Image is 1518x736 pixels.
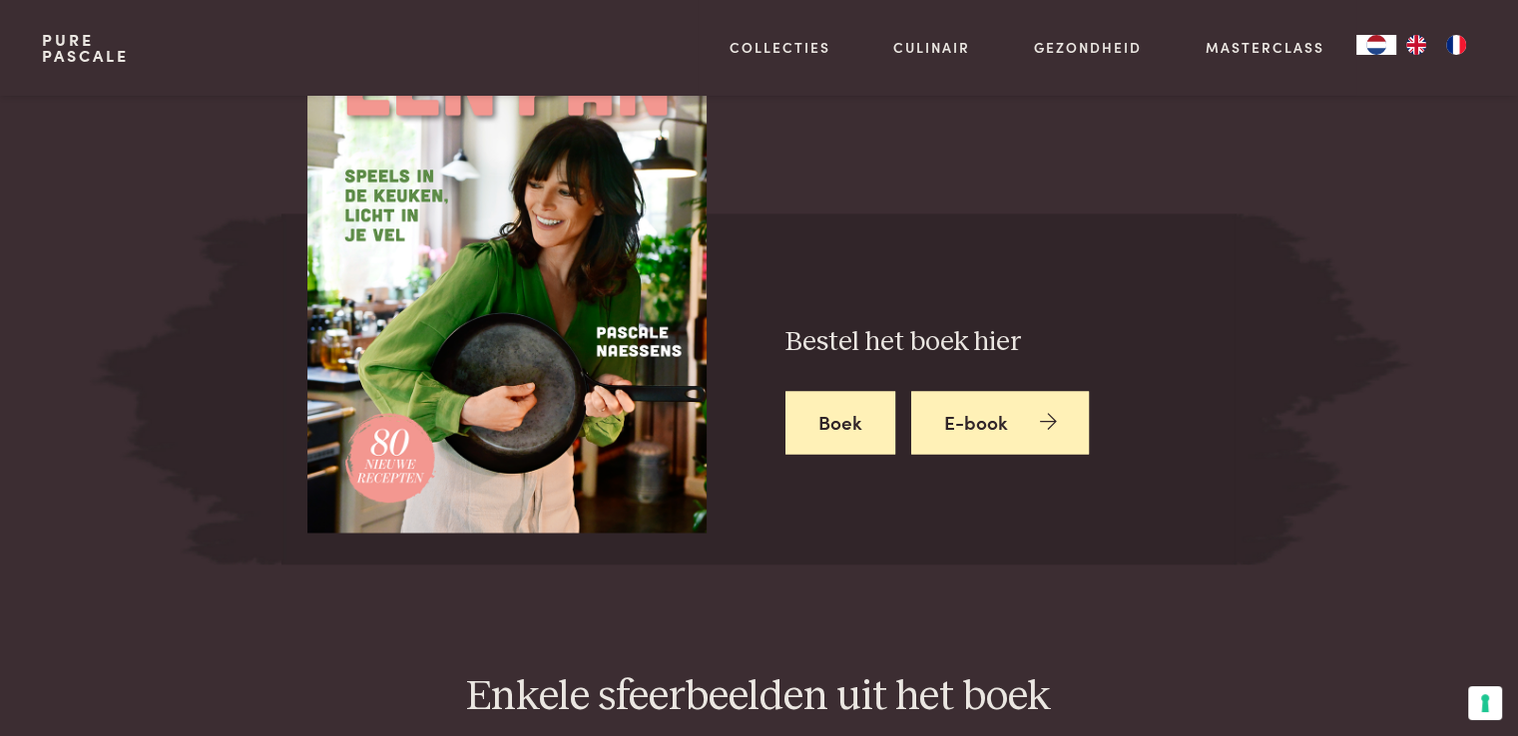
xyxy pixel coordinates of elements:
img: één pan - voorbeeldcover [307,9,707,533]
a: Culinair [893,37,970,58]
h3: Bestel het boek hier [785,325,1237,360]
a: EN [1396,35,1436,55]
div: Language [1356,35,1396,55]
aside: Language selected: Nederlands [1356,35,1476,55]
a: E-book [911,391,1090,454]
a: Masterclass [1206,37,1324,58]
a: NL [1356,35,1396,55]
h2: Enkele sfeerbeelden uit het boek [42,670,1475,723]
a: FR [1436,35,1476,55]
ul: Language list [1396,35,1476,55]
a: Collecties [730,37,830,58]
button: Uw voorkeuren voor toestemming voor trackingtechnologieën [1468,686,1502,720]
a: PurePascale [42,32,129,64]
a: Gezondheid [1034,37,1142,58]
a: Boek [785,391,895,454]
